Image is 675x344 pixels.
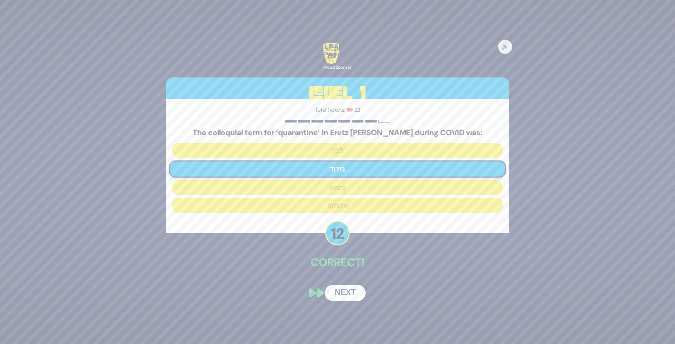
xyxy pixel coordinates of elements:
[166,77,509,109] h3: Level 1
[325,221,350,245] p: 12
[498,40,512,54] button: 🔊
[166,254,509,271] p: Correct!
[169,161,506,178] button: בידוד
[172,128,503,137] h5: The colloquial term for ‘quarantine’ in Eretz [PERSON_NAME] during COVID was:
[172,180,503,195] button: ביטוח
[325,285,366,301] button: Next
[172,106,503,114] p: Total Tickets: 🎟️ 22
[323,43,339,64] img: LBA
[172,198,503,213] button: אזעקה
[323,64,352,70] div: Proud Sponsor
[172,143,503,158] button: לבד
